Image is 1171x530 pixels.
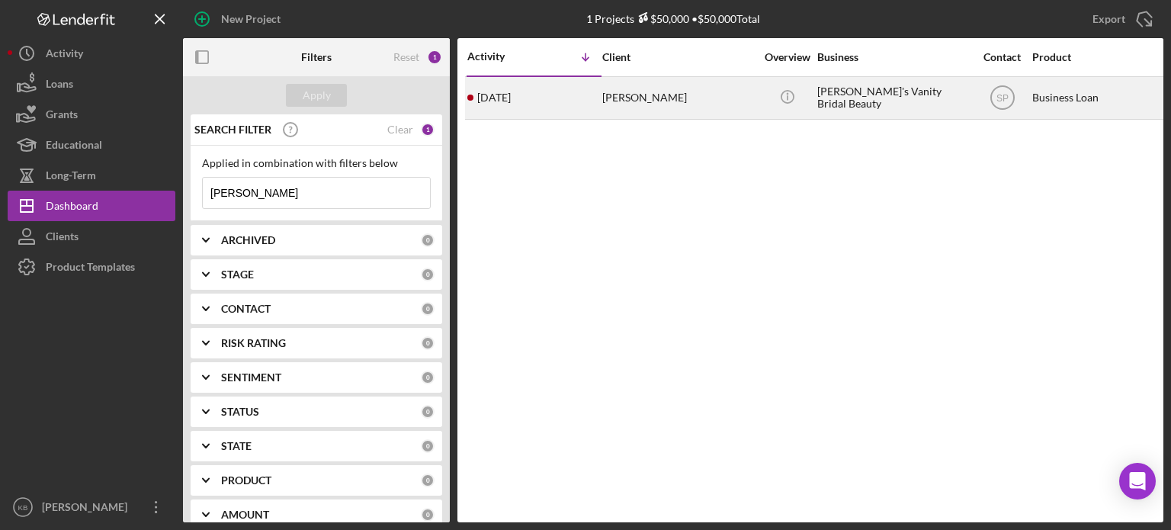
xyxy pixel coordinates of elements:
[8,191,175,221] button: Dashboard
[8,221,175,252] button: Clients
[46,252,135,286] div: Product Templates
[467,50,534,63] div: Activity
[46,191,98,225] div: Dashboard
[8,130,175,160] button: Educational
[586,12,760,25] div: 1 Projects • $50,000 Total
[286,84,347,107] button: Apply
[221,234,275,246] b: ARCHIVED
[421,439,435,453] div: 0
[1077,4,1163,34] button: Export
[8,492,175,522] button: KB[PERSON_NAME]
[759,51,816,63] div: Overview
[1092,4,1125,34] div: Export
[393,51,419,63] div: Reset
[221,337,286,349] b: RISK RATING
[996,93,1008,104] text: SP
[46,38,83,72] div: Activity
[421,405,435,419] div: 0
[974,51,1031,63] div: Contact
[421,474,435,487] div: 0
[303,84,331,107] div: Apply
[8,160,175,191] button: Long-Term
[602,51,755,63] div: Client
[421,336,435,350] div: 0
[221,4,281,34] div: New Project
[387,124,413,136] div: Clear
[477,92,511,104] time: 2025-08-22 16:34
[46,130,102,164] div: Educational
[421,268,435,281] div: 0
[634,12,689,25] div: $50,000
[221,440,252,452] b: STATE
[221,406,259,418] b: STATUS
[221,371,281,384] b: SENTIMENT
[221,474,271,487] b: PRODUCT
[46,221,79,255] div: Clients
[421,233,435,247] div: 0
[8,252,175,282] button: Product Templates
[183,4,296,34] button: New Project
[817,51,970,63] div: Business
[202,157,431,169] div: Applied in combination with filters below
[46,99,78,133] div: Grants
[602,78,755,118] div: [PERSON_NAME]
[8,99,175,130] button: Grants
[421,302,435,316] div: 0
[221,509,269,521] b: AMOUNT
[301,51,332,63] b: Filters
[221,268,254,281] b: STAGE
[18,503,28,512] text: KB
[421,371,435,384] div: 0
[817,78,970,118] div: [PERSON_NAME]'s Vanity Bridal Beauty
[421,123,435,137] div: 1
[46,160,96,194] div: Long-Term
[421,508,435,522] div: 0
[46,69,73,103] div: Loans
[38,492,137,526] div: [PERSON_NAME]
[194,124,271,136] b: SEARCH FILTER
[8,38,175,69] button: Activity
[8,69,175,99] button: Loans
[427,50,442,65] div: 1
[221,303,271,315] b: CONTACT
[1119,463,1156,499] div: Open Intercom Messenger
